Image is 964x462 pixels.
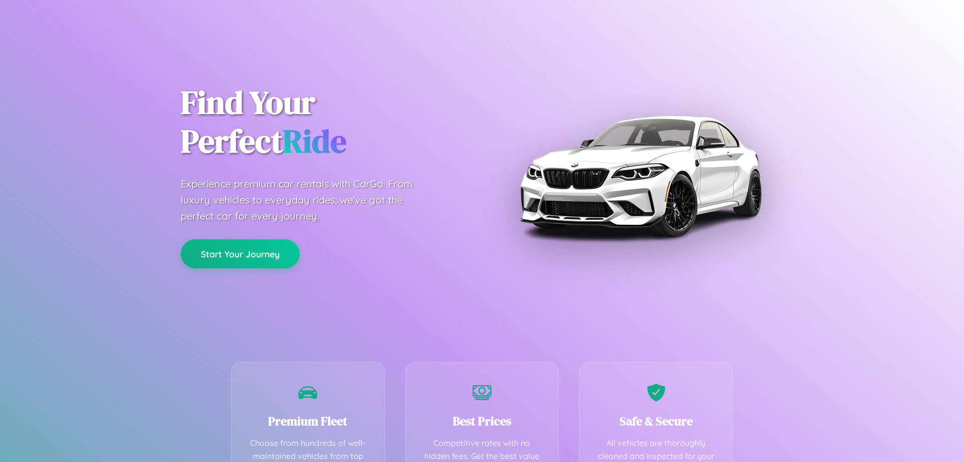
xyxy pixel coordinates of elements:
[515,50,766,302] img: Premium BMW car rental vehicle
[181,176,432,224] p: Experience premium car rentals with CarGo. From luxury vehicles to everyday rides, we've got the ...
[181,239,300,268] button: Start Your Journey
[283,119,346,163] span: Ride
[181,83,467,161] h1: Find Your Perfect
[594,413,717,429] h3: Safe & Secure
[421,413,544,429] h3: Best Prices
[247,413,370,429] h3: Premium Fleet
